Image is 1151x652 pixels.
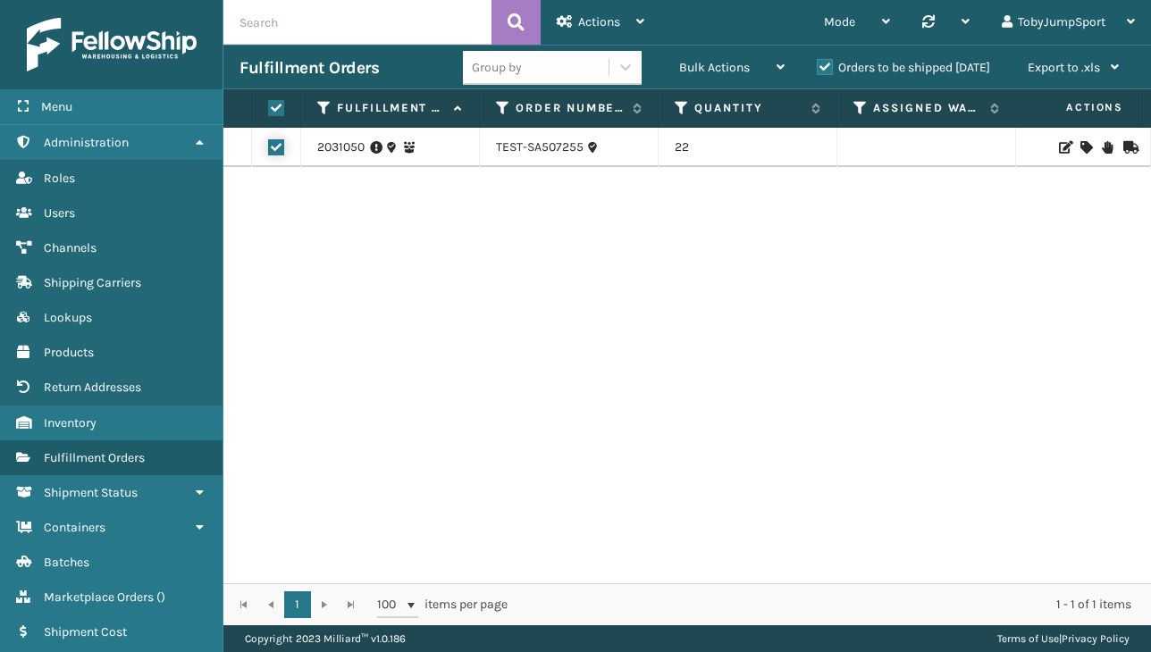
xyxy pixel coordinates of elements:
[578,14,620,29] span: Actions
[873,100,981,116] label: Assigned Warehouse
[44,555,89,570] span: Batches
[44,520,105,535] span: Containers
[533,596,1131,614] div: 1 - 1 of 1 items
[377,596,404,614] span: 100
[1059,141,1070,154] i: Edit
[284,591,311,618] a: 1
[44,310,92,325] span: Lookups
[44,171,75,186] span: Roles
[156,589,165,605] span: ( )
[1028,60,1100,75] span: Export to .xls
[1080,141,1091,154] i: Assign Carrier and Warehouse
[1010,93,1134,122] span: Actions
[337,100,445,116] label: Fulfillment Order Id
[679,60,750,75] span: Bulk Actions
[44,240,97,255] span: Channels
[824,14,855,29] span: Mode
[694,100,802,116] label: Quantity
[44,624,127,639] span: Shipment Cost
[997,632,1059,645] a: Terms of Use
[27,18,197,71] img: logo
[44,450,145,465] span: Fulfillment Orders
[44,135,129,150] span: Administration
[1102,141,1113,154] i: On Hold
[44,205,75,221] span: Users
[239,57,379,79] h3: Fulfillment Orders
[245,625,406,652] p: Copyright 2023 Milliard™ v 1.0.186
[44,415,97,430] span: Inventory
[516,100,624,116] label: Order Number
[1062,632,1130,645] a: Privacy Policy
[44,589,154,605] span: Marketplace Orders
[1123,141,1134,154] i: Mark as Shipped
[377,591,508,618] span: items per page
[44,275,141,290] span: Shipping Carriers
[496,138,584,156] a: TEST-SA507255
[44,345,94,360] span: Products
[41,99,72,114] span: Menu
[659,128,837,167] td: 22
[317,138,365,156] a: 2031050
[44,380,141,395] span: Return Addresses
[997,625,1130,652] div: |
[472,58,522,77] div: Group by
[817,60,990,75] label: Orders to be shipped [DATE]
[44,485,138,500] span: Shipment Status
